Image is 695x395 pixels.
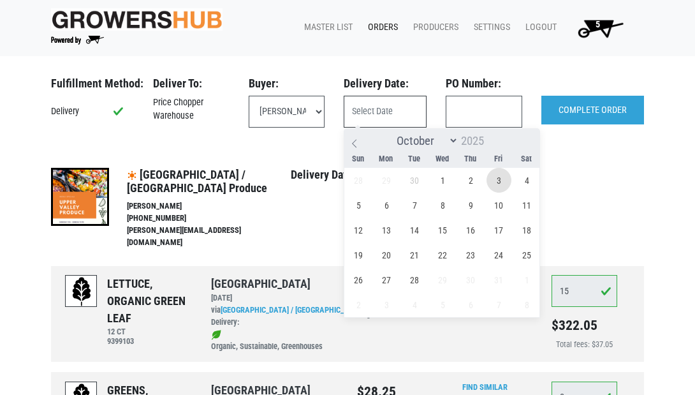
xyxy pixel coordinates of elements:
[515,292,539,317] span: November 8, 2025
[344,77,427,91] h3: Delivery Date:
[127,168,267,195] span: [GEOGRAPHIC_DATA] / [GEOGRAPHIC_DATA] Produce
[211,277,311,290] a: [GEOGRAPHIC_DATA]
[515,193,539,218] span: October 11, 2025
[249,77,325,91] h3: Buyer:
[512,155,540,163] span: Sat
[515,15,562,40] a: Logout
[486,218,511,242] span: October 17, 2025
[402,193,427,218] span: October 7, 2025
[402,242,427,267] span: October 21, 2025
[107,327,192,336] h6: 12 CT
[291,168,417,182] h4: Delivery Days
[464,15,515,40] a: Settings
[458,267,483,292] span: October 30, 2025
[211,304,338,329] div: via
[127,225,291,249] li: [PERSON_NAME][EMAIL_ADDRESS][DOMAIN_NAME]
[446,77,522,91] h3: PO Number:
[430,267,455,292] span: October 29, 2025
[346,292,371,317] span: November 2, 2025
[486,168,511,193] span: October 3, 2025
[458,218,483,242] span: October 16, 2025
[484,155,512,163] span: Fri
[211,292,338,304] div: [DATE]
[515,218,539,242] span: October 18, 2025
[486,193,511,218] span: October 10, 2025
[374,193,399,218] span: October 6, 2025
[51,36,104,45] img: Powered by Big Wheelbarrow
[346,218,371,242] span: October 12, 2025
[51,8,223,31] img: original-fc7597fdc6adbb9d0e2ae620e786d1a2.jpg
[403,15,464,40] a: Producers
[221,305,391,315] a: [GEOGRAPHIC_DATA] / [GEOGRAPHIC_DATA] Produce
[430,218,455,242] span: October 15, 2025
[552,275,617,307] input: Qty
[374,292,399,317] span: November 3, 2025
[107,336,192,346] h6: 9399103
[211,317,338,329] div: Delivery:
[127,200,291,212] li: [PERSON_NAME]
[346,267,371,292] span: October 26, 2025
[346,242,371,267] span: October 19, 2025
[107,275,192,327] div: LETTUCE, ORGANIC GREEN LEAF
[127,212,291,225] li: [PHONE_NUMBER]
[374,242,399,267] span: October 20, 2025
[358,15,403,40] a: Orders
[596,19,600,30] span: 5
[374,168,399,193] span: September 29, 2025
[486,242,511,267] span: October 24, 2025
[458,193,483,218] span: October 9, 2025
[391,133,458,149] select: Month
[346,193,371,218] span: October 5, 2025
[211,329,338,353] div: Organic, Sustainable, Greenhouses
[344,155,372,163] span: Sun
[430,292,455,317] span: November 5, 2025
[456,155,484,163] span: Thu
[486,292,511,317] span: November 7, 2025
[372,155,400,163] span: Mon
[515,242,539,267] span: October 25, 2025
[428,155,456,163] span: Wed
[458,292,483,317] span: November 6, 2025
[572,15,629,41] img: Cart
[153,77,230,91] h3: Deliver To:
[402,168,427,193] span: September 30, 2025
[430,242,455,267] span: October 22, 2025
[430,168,455,193] span: October 1, 2025
[458,242,483,267] span: October 23, 2025
[374,267,399,292] span: October 27, 2025
[51,168,109,226] img: thumbnail-193ae0f64ec2a00c421216573b1a8b30.png
[346,168,371,193] span: September 28, 2025
[374,218,399,242] span: October 13, 2025
[294,15,358,40] a: Master List
[562,15,634,41] a: 5
[344,96,427,128] input: Select Date
[402,267,427,292] span: October 28, 2025
[127,170,137,181] img: icon-17c1cd160ff821739f900b4391806256.png
[515,168,539,193] span: October 4, 2025
[541,96,644,125] input: COMPLETE ORDER
[462,382,508,392] a: Find Similar
[211,330,221,340] img: leaf-e5c59151409436ccce96b2ca1b28e03c.png
[458,168,483,193] span: October 2, 2025
[402,218,427,242] span: October 14, 2025
[430,193,455,218] span: October 8, 2025
[552,339,617,351] div: Total fees: $37.05
[552,317,617,334] h5: $322.05
[51,77,134,91] h3: Fulfillment Method:
[400,155,428,163] span: Tue
[143,96,239,123] div: Price Chopper Warehouse
[515,267,539,292] span: November 1, 2025
[486,267,511,292] span: October 31, 2025
[66,276,98,308] img: placeholder-variety-43d6402dacf2d531de610a020419775a.svg
[402,292,427,317] span: November 4, 2025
